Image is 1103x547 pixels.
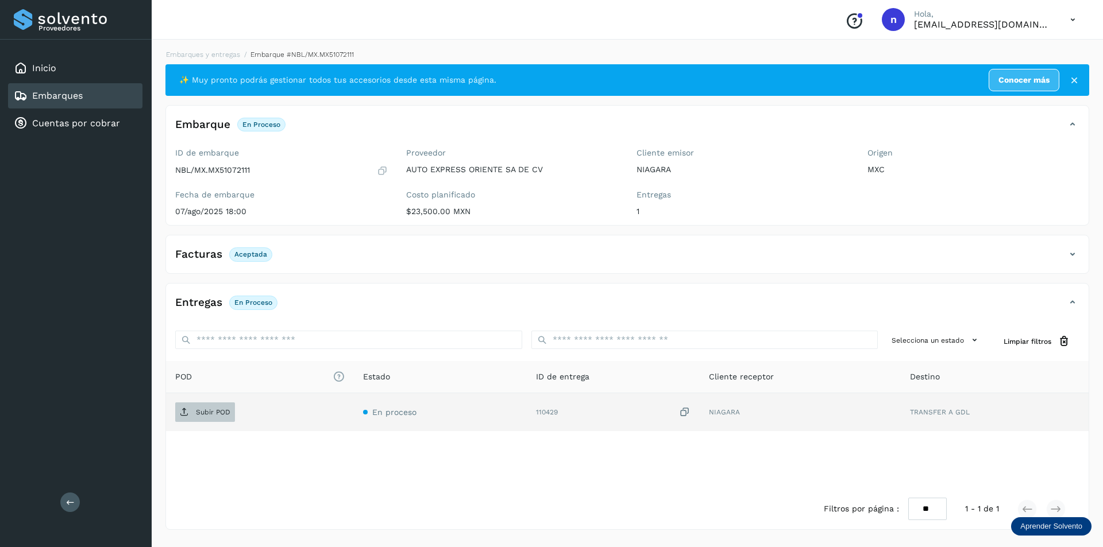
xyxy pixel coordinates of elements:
p: En proceso [234,298,272,307]
span: Embarque #NBL/MX.MX51072111 [250,51,354,59]
p: Proveedores [38,24,138,32]
span: Destino [910,371,940,383]
label: Costo planificado [406,190,619,200]
a: Inicio [32,63,56,73]
span: Limpiar filtros [1004,336,1051,347]
a: Embarques y entregas [166,51,240,59]
span: ✨ Muy pronto podrás gestionar todos tus accesorios desde esta misma página. [179,74,496,86]
span: Filtros por página : [824,503,899,515]
p: NBL/MX.MX51072111 [175,165,250,175]
label: Fecha de embarque [175,190,388,200]
a: Embarques [32,90,83,101]
a: Cuentas por cobrar [32,118,120,129]
a: Conocer más [989,69,1059,91]
label: ID de embarque [175,148,388,158]
h4: Entregas [175,296,222,309]
p: Aceptada [234,250,267,258]
span: En proceso [372,408,416,417]
span: 1 - 1 de 1 [965,503,999,515]
span: POD [175,371,345,383]
div: Cuentas por cobrar [8,111,142,136]
p: 07/ago/2025 18:00 [175,207,388,216]
button: Selecciona un estado [887,331,985,350]
div: Embarques [8,83,142,108]
p: MXC [867,165,1080,174]
label: Cliente emisor [637,148,849,158]
p: 1 [637,207,849,216]
p: $23,500.00 MXN [406,207,619,216]
p: Hola, [914,9,1052,19]
label: Origen [867,148,1080,158]
span: ID de entrega [536,371,589,383]
button: Subir POD [175,402,235,422]
div: Inicio [8,56,142,81]
div: FacturasAceptada [166,245,1089,273]
div: 110429 [536,406,691,418]
p: Subir POD [196,408,230,416]
p: AUTO EXPRESS ORIENTE SA DE CV [406,165,619,174]
div: EntregasEn proceso [166,293,1089,321]
h4: Embarque [175,118,230,131]
td: TRANSFER A GDL [901,393,1089,431]
nav: breadcrumb [165,49,1089,60]
td: NIAGARA [700,393,900,431]
span: Cliente receptor [709,371,774,383]
label: Entregas [637,190,849,200]
span: Estado [363,371,390,383]
p: Aprender Solvento [1020,522,1082,531]
div: Aprender Solvento [1011,517,1092,536]
label: Proveedor [406,148,619,158]
button: Limpiar filtros [994,331,1079,352]
h4: Facturas [175,248,222,261]
p: nchavez@aeo.mx [914,19,1052,30]
p: En proceso [242,121,280,129]
div: EmbarqueEn proceso [166,115,1089,143]
p: NIAGARA [637,165,849,174]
